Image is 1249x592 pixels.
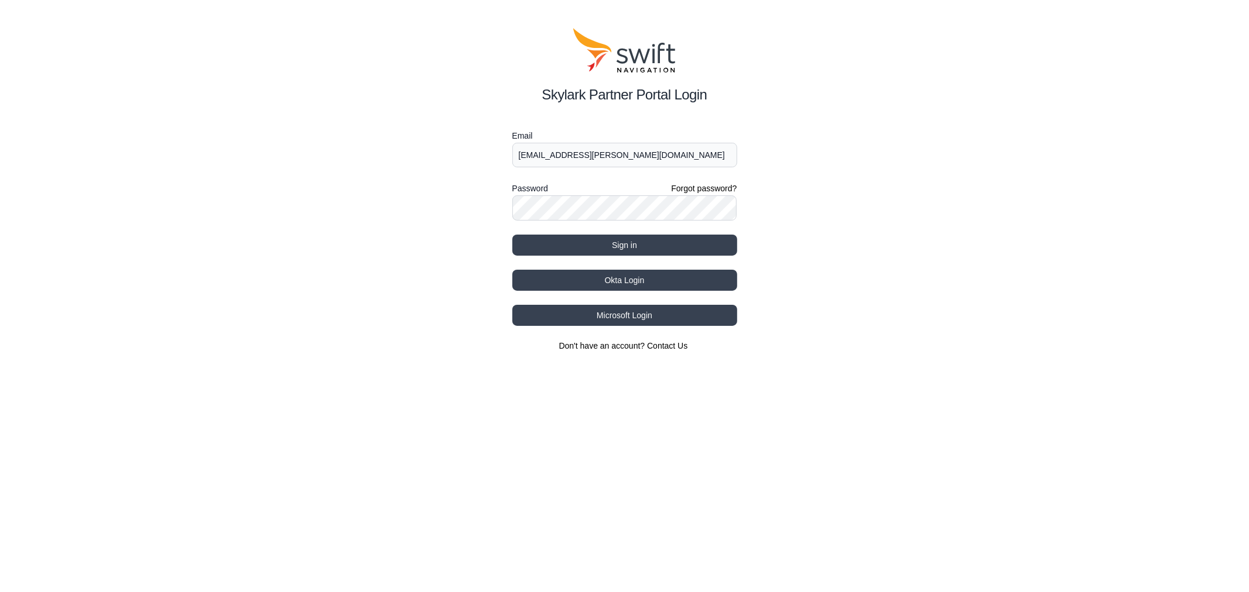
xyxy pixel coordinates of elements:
button: Sign in [512,235,737,256]
a: Contact Us [647,341,687,350]
label: Password [512,181,548,195]
button: Microsoft Login [512,305,737,326]
h2: Skylark Partner Portal Login [512,84,737,105]
button: Okta Login [512,270,737,291]
label: Email [512,129,737,143]
a: Forgot password? [671,183,737,194]
section: Don't have an account? [512,340,737,352]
